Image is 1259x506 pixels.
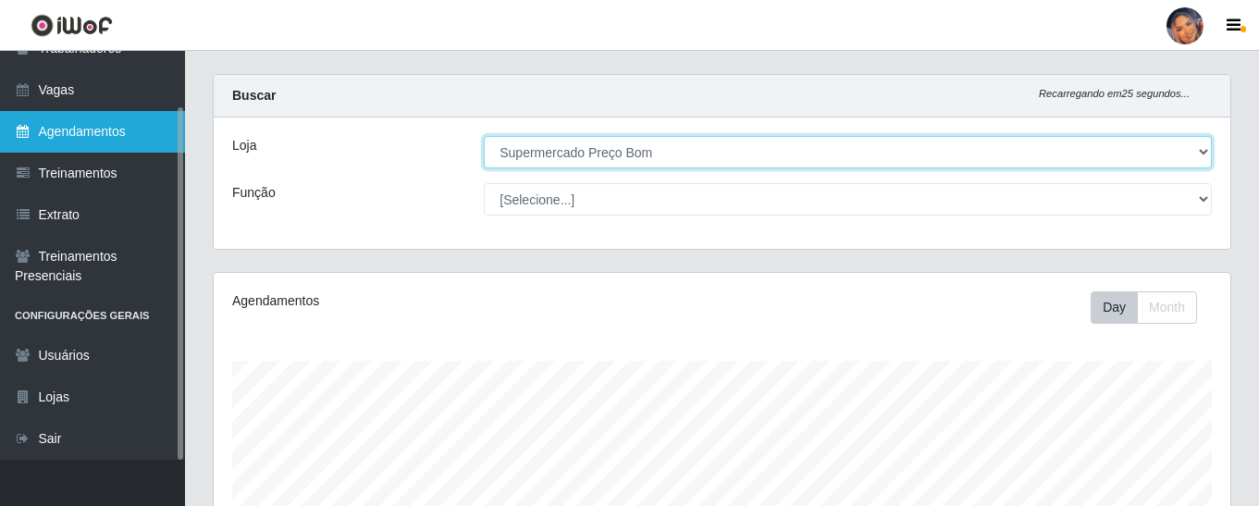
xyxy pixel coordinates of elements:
div: First group [1091,291,1197,324]
button: Day [1091,291,1138,324]
div: Agendamentos [232,291,624,311]
div: Toolbar with button groups [1091,291,1212,324]
button: Month [1137,291,1197,324]
label: Loja [232,136,256,155]
img: CoreUI Logo [31,14,113,37]
label: Função [232,183,276,203]
strong: Buscar [232,88,276,103]
i: Recarregando em 25 segundos... [1039,88,1190,99]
